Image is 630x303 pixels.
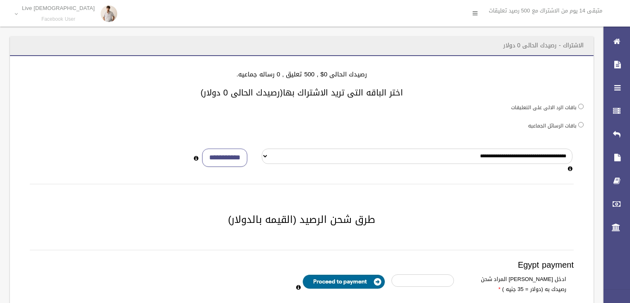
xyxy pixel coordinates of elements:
p: [DEMOGRAPHIC_DATA] Live [22,5,95,11]
small: Facebook User [22,16,95,22]
label: باقات الرسائل الجماعيه [528,121,577,130]
h2: طرق شحن الرصيد (القيمه بالدولار) [20,214,584,225]
h3: Egypt payment [30,260,574,269]
label: باقات الرد الالى على التعليقات [511,103,577,112]
h3: اختر الباقه التى تريد الاشتراك بها(رصيدك الحالى 0 دولار) [20,88,584,97]
h4: رصيدك الحالى 0$ , 500 تعليق , 0 رساله جماعيه. [20,71,584,78]
label: ادخل [PERSON_NAME] المراد شحن رصيدك به (دولار = 35 جنيه ) [460,274,572,294]
header: الاشتراك - رصيدك الحالى 0 دولار [493,37,594,54]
